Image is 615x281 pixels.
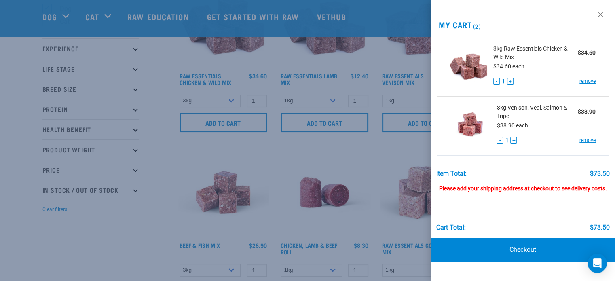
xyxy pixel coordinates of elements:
span: $34.60 each [493,63,524,70]
h2: My Cart [431,20,615,30]
button: - [493,78,500,85]
button: + [507,78,514,85]
span: 1 [502,77,505,86]
strong: $34.60 [578,49,596,56]
div: Open Intercom Messenger [588,254,607,273]
button: + [510,137,517,144]
div: Item Total: [436,170,466,177]
span: 1 [505,136,508,145]
div: $73.50 [590,170,609,177]
div: Please add your shipping address at checkout to see delivery costs. [436,177,609,192]
strong: $38.90 [578,108,596,115]
span: 3kg Venison, Veal, Salmon & Tripe [497,104,578,120]
a: Checkout [431,238,615,262]
span: $38.90 each [497,122,528,129]
a: remove [579,137,596,144]
div: $73.50 [590,224,609,231]
span: (2) [471,25,481,27]
img: Raw Essentials Chicken & Wild Mix [450,44,487,86]
div: Cart total: [436,224,465,231]
img: Venison, Veal, Salmon & Tripe [450,104,490,145]
button: - [497,137,503,144]
a: remove [579,78,596,85]
span: 3kg Raw Essentials Chicken & Wild Mix [493,44,578,61]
